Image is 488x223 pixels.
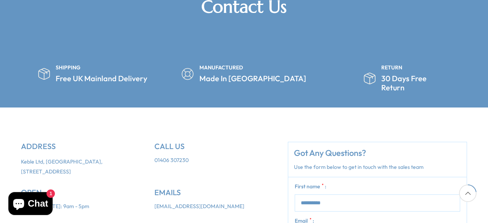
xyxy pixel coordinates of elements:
h5: OPEN [21,188,143,197]
img: policy-image [181,68,194,80]
div: 3 / 3 [323,65,467,92]
img: policy-image [38,68,50,80]
img: policy-image [364,72,376,85]
p: Use the form below to get in touch with the sales team [294,164,461,171]
h5: Made In [GEOGRAPHIC_DATA] [199,74,306,83]
h5: CALL US [154,142,276,151]
a: [EMAIL_ADDRESS][DOMAIN_NAME] [154,203,244,210]
a: 01406 307230 [154,157,189,164]
h5: Free UK Mainland Delivery [56,74,147,83]
h5: EMAILS [154,188,276,197]
div: MANUFACTURED [199,65,306,70]
h5: 30 Days Free Return [381,74,427,92]
h4: Got Any Questions? [294,148,461,158]
div: SHIPPING [56,65,147,70]
li: [DATE] - [DATE]: 9am - 5pm [21,203,143,210]
label: First name : [295,183,326,191]
p: Keble Ltd, [GEOGRAPHIC_DATA], [STREET_ADDRESS] [21,157,143,176]
inbox-online-store-chat: Shopify online store chat [6,192,55,217]
div: 2 / 3 [172,65,316,83]
div: RETURN [381,65,427,70]
div: 1 / 3 [21,65,165,83]
h5: ADDRESS [21,142,143,151]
